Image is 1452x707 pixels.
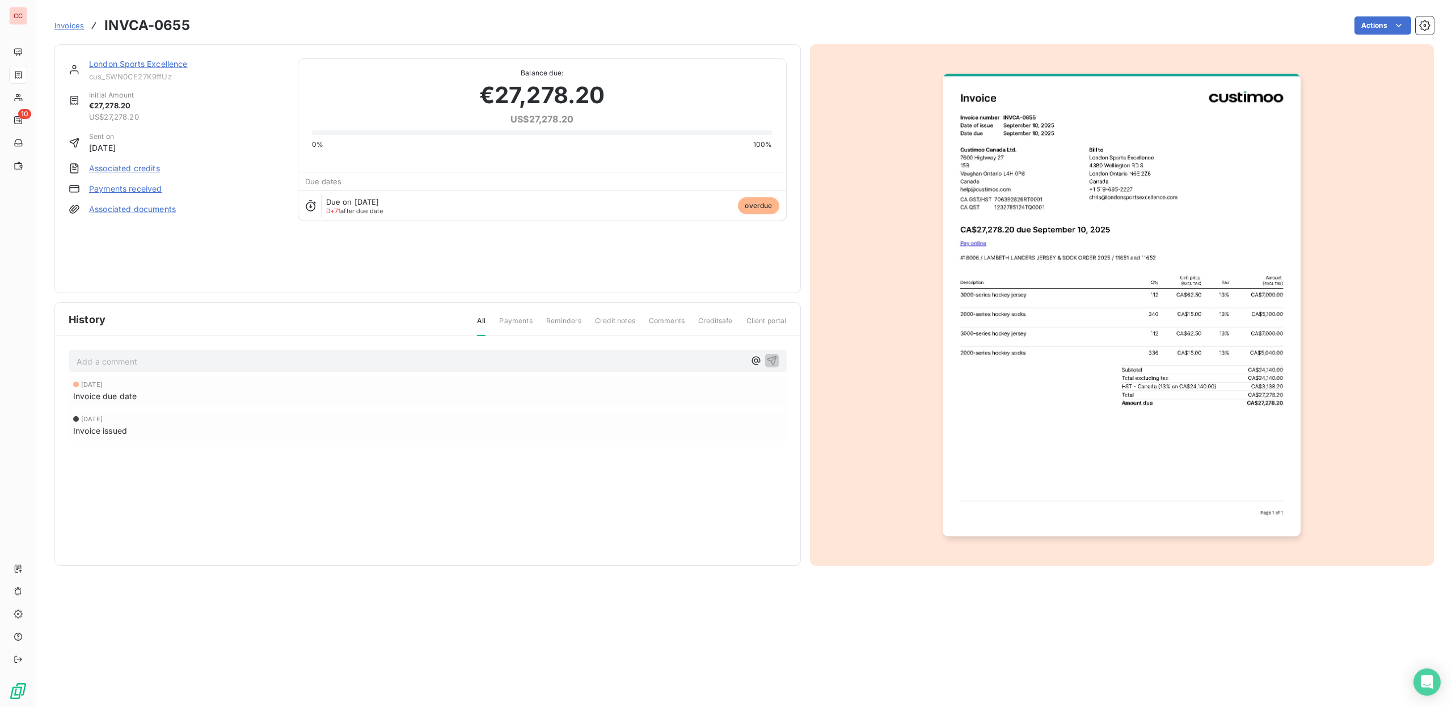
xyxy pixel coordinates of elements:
span: Reminders [546,316,581,335]
span: 10 [18,109,31,119]
a: Invoices [54,20,84,31]
span: after due date [326,208,383,214]
span: Initial Amount [89,90,139,100]
span: €27,278.20 [89,100,139,112]
span: Sent on [89,132,116,142]
span: Invoice issued [73,425,127,437]
span: Invoice due date [73,390,137,402]
span: Due on [DATE] [326,197,379,206]
span: cus_SWN0CE27K9ffUz [89,72,284,81]
span: Balance due: [312,68,773,78]
img: Logo LeanPay [9,682,27,700]
button: Actions [1354,16,1411,35]
span: US$27,278.20 [89,112,139,123]
a: Associated credits [89,163,160,174]
span: Payments [499,316,532,335]
span: [DATE] [81,416,103,422]
a: London Sports Excellence [89,59,188,69]
span: Due dates [305,177,341,186]
span: History [69,312,105,327]
span: overdue [738,197,779,214]
span: [DATE] [89,142,116,154]
span: All [477,316,486,336]
span: 100% [753,139,773,150]
span: Credit notes [595,316,635,335]
span: Comments [649,316,685,335]
span: €27,278.20 [479,78,605,112]
a: Associated documents [89,204,176,215]
div: CC [9,7,27,25]
h3: INVCA-0655 [104,15,190,36]
span: Client portal [746,316,787,335]
div: Open Intercom Messenger [1413,668,1441,696]
span: [DATE] [81,381,103,388]
span: Invoices [54,21,84,30]
span: 0% [312,139,323,150]
span: US$27,278.20 [479,112,605,126]
a: Payments received [89,183,162,194]
img: invoice_thumbnail [943,74,1301,537]
span: Creditsafe [698,316,733,335]
span: D+71 [326,207,341,215]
